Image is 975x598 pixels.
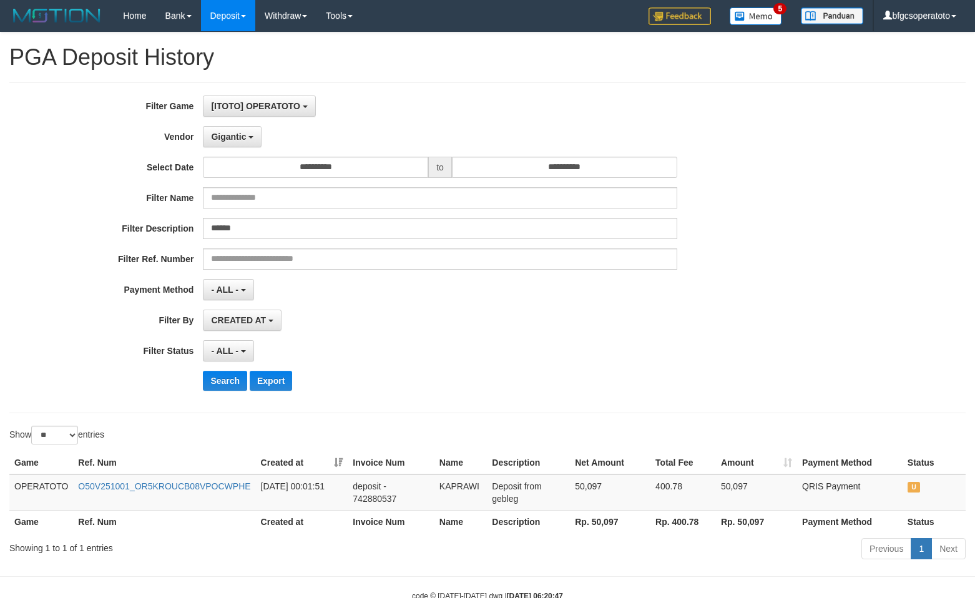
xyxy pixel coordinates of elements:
[716,474,797,511] td: 50,097
[908,482,920,493] span: UNPAID
[256,451,348,474] th: Created at: activate to sort column ascending
[9,510,73,533] th: Game
[801,7,863,24] img: panduan.png
[487,510,570,533] th: Description
[434,510,487,533] th: Name
[570,474,650,511] td: 50,097
[211,285,238,295] span: - ALL -
[650,510,716,533] th: Rp. 400.78
[203,310,282,331] button: CREATED AT
[903,451,966,474] th: Status
[348,510,434,533] th: Invoice Num
[716,510,797,533] th: Rp. 50,097
[211,101,300,111] span: [ITOTO] OPERATOTO
[73,451,255,474] th: Ref. Num
[73,510,255,533] th: Ref. Num
[203,96,316,117] button: [ITOTO] OPERATOTO
[650,474,716,511] td: 400.78
[428,157,452,178] span: to
[211,346,238,356] span: - ALL -
[78,481,250,491] a: O50V251001_OR5KROUCB08VPOCWPHE
[203,126,262,147] button: Gigantic
[797,451,903,474] th: Payment Method
[773,3,786,14] span: 5
[9,426,104,444] label: Show entries
[797,510,903,533] th: Payment Method
[570,510,650,533] th: Rp. 50,097
[650,451,716,474] th: Total Fee
[211,132,246,142] span: Gigantic
[487,474,570,511] td: Deposit from gebleg
[9,6,104,25] img: MOTION_logo.png
[911,538,932,559] a: 1
[434,451,487,474] th: Name
[256,510,348,533] th: Created at
[861,538,911,559] a: Previous
[434,474,487,511] td: KAPRAWI
[730,7,782,25] img: Button%20Memo.svg
[903,510,966,533] th: Status
[716,451,797,474] th: Amount: activate to sort column ascending
[9,451,73,474] th: Game
[203,279,253,300] button: - ALL -
[9,537,397,554] div: Showing 1 to 1 of 1 entries
[487,451,570,474] th: Description
[31,426,78,444] select: Showentries
[348,451,434,474] th: Invoice Num
[256,474,348,511] td: [DATE] 00:01:51
[570,451,650,474] th: Net Amount
[250,371,292,391] button: Export
[203,371,247,391] button: Search
[797,474,903,511] td: QRIS Payment
[9,474,73,511] td: OPERATOTO
[9,45,966,70] h1: PGA Deposit History
[931,538,966,559] a: Next
[649,7,711,25] img: Feedback.jpg
[211,315,266,325] span: CREATED AT
[203,340,253,361] button: - ALL -
[348,474,434,511] td: deposit - 742880537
